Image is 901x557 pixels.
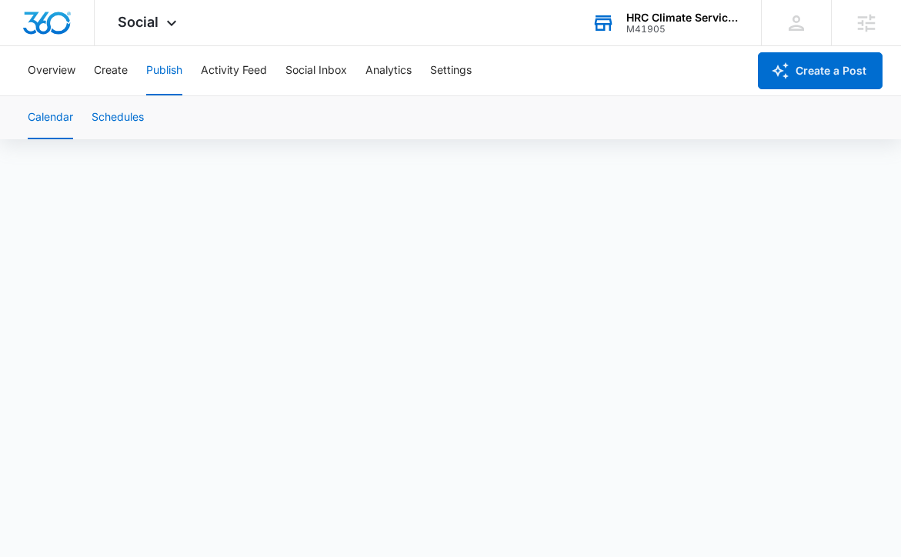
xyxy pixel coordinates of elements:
button: Create a Post [758,52,883,89]
span: Social [118,14,159,30]
button: Activity Feed [201,46,267,95]
button: Analytics [365,46,412,95]
button: Create [94,46,128,95]
button: Social Inbox [285,46,347,95]
button: Schedules [92,96,144,139]
button: Overview [28,46,75,95]
button: Publish [146,46,182,95]
div: account id [626,24,739,35]
button: Settings [430,46,472,95]
div: account name [626,12,739,24]
button: Calendar [28,96,73,139]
